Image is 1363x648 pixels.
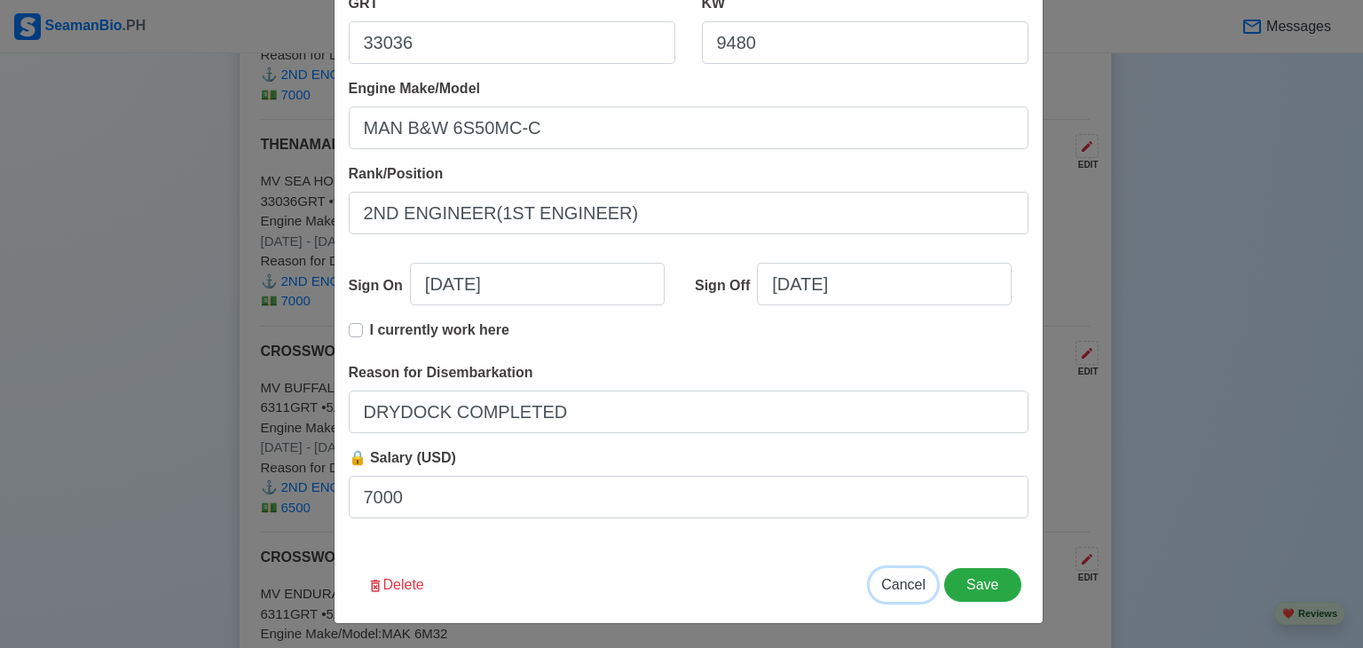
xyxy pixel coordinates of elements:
[349,391,1028,433] input: Your reason for disembarkation...
[881,577,926,592] span: Cancel
[349,107,1028,149] input: Ex. Man B&W MC
[349,450,456,465] span: 🔒 Salary (USD)
[370,320,509,341] p: I currently work here
[695,275,757,296] div: Sign Off
[349,21,675,64] input: 33922
[349,81,480,96] span: Engine Make/Model
[349,192,1028,234] input: Ex: Third Officer or 3/OFF
[356,568,436,602] button: Delete
[349,365,533,380] span: Reason for Disembarkation
[702,21,1028,64] input: 8000
[349,476,1028,518] input: ex. 2500
[349,275,410,296] div: Sign On
[349,166,444,181] span: Rank/Position
[870,568,937,602] button: Cancel
[944,568,1020,602] button: Save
